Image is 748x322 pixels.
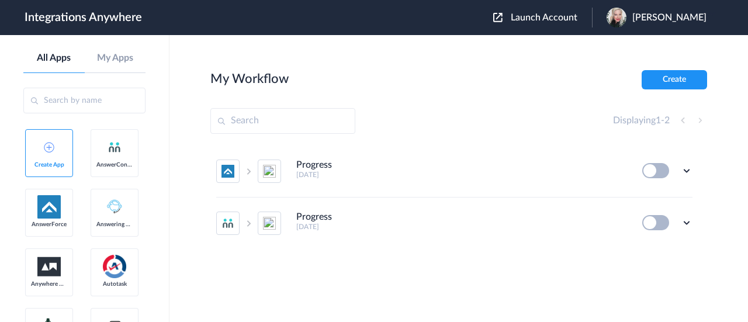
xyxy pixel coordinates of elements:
[103,195,126,219] img: Answering_service.png
[44,142,54,153] img: add-icon.svg
[296,223,626,231] h5: [DATE]
[23,53,85,64] a: All Apps
[511,13,577,22] span: Launch Account
[25,11,142,25] h1: Integrations Anywhere
[664,116,670,125] span: 2
[85,53,146,64] a: My Apps
[642,70,707,89] button: Create
[96,221,133,228] span: Answering Service
[607,8,626,27] img: 7dfa36a4-3bbb-44a8-b441-41a940f13a04.png
[37,195,61,219] img: af-app-logo.svg
[210,108,355,134] input: Search
[37,257,61,276] img: aww.png
[656,116,661,125] span: 1
[296,171,626,179] h5: [DATE]
[103,255,126,278] img: autotask.png
[632,12,707,23] span: [PERSON_NAME]
[23,88,146,113] input: Search by name
[493,13,503,22] img: launch-acct-icon.svg
[108,140,122,154] img: answerconnect-logo.svg
[31,221,67,228] span: AnswerForce
[210,71,289,86] h2: My Workflow
[613,115,670,126] h4: Displaying -
[96,161,133,168] span: AnswerConnect
[31,281,67,288] span: Anywhere Works
[96,281,133,288] span: Autotask
[31,161,67,168] span: Create App
[296,212,332,223] h4: Progress
[296,160,332,171] h4: Progress
[493,12,592,23] button: Launch Account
